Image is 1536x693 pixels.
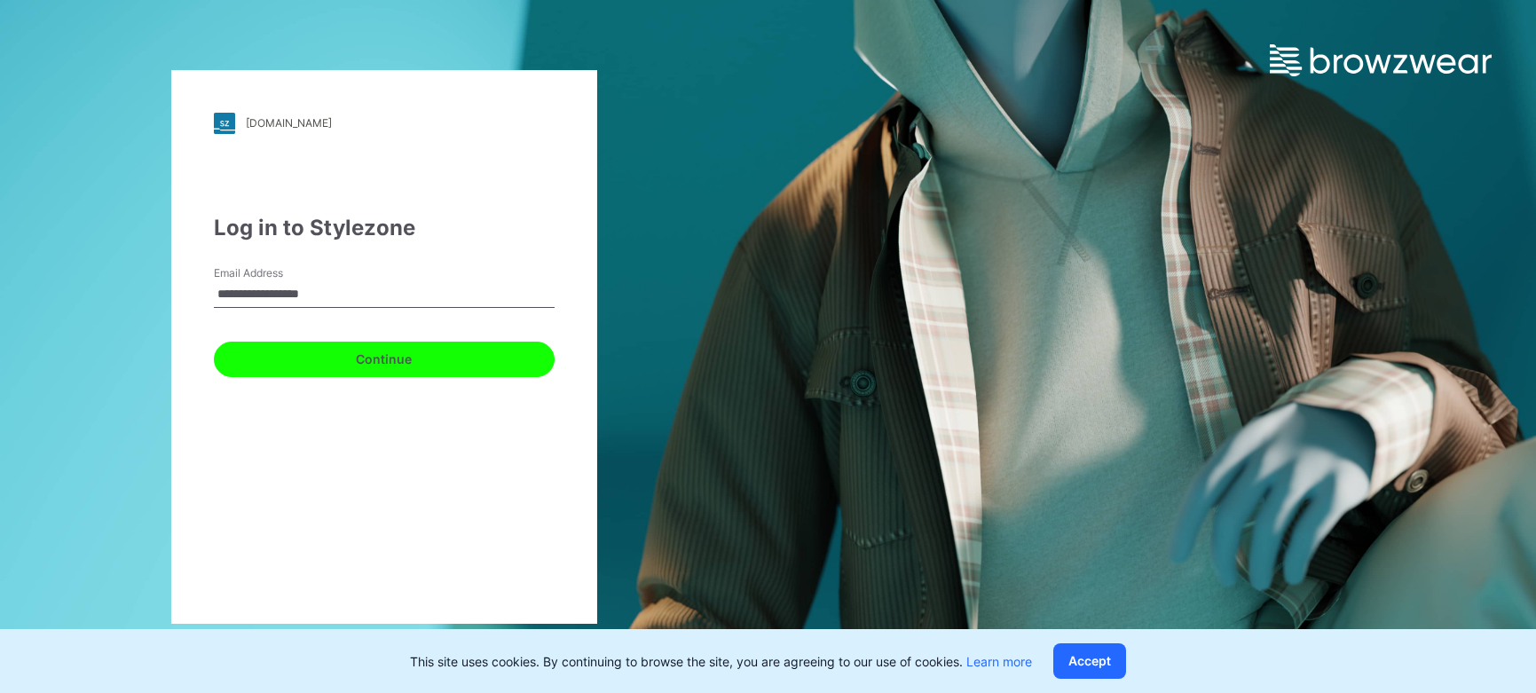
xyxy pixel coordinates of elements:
[214,342,555,377] button: Continue
[1053,643,1126,679] button: Accept
[214,212,555,244] div: Log in to Stylezone
[410,652,1032,671] p: This site uses cookies. By continuing to browse the site, you are agreeing to our use of cookies.
[246,116,332,130] div: [DOMAIN_NAME]
[214,265,338,281] label: Email Address
[214,113,555,134] a: [DOMAIN_NAME]
[966,654,1032,669] a: Learn more
[214,113,235,134] img: stylezone-logo.562084cfcfab977791bfbf7441f1a819.svg
[1270,44,1492,76] img: browzwear-logo.e42bd6dac1945053ebaf764b6aa21510.svg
